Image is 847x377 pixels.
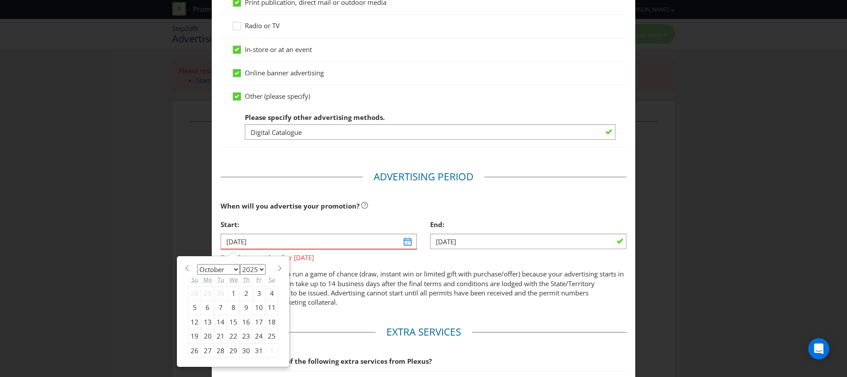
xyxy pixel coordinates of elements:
[269,276,275,284] abbr: Saturday
[253,301,266,315] div: 10
[191,276,198,284] abbr: Sunday
[214,301,227,315] div: 7
[201,286,214,300] div: 29
[227,329,240,343] div: 22
[266,301,278,315] div: 11
[245,68,324,77] span: Online banner advertising
[375,325,472,339] legend: Extra Services
[188,286,201,300] div: 28
[188,315,201,329] div: 12
[221,250,417,262] span: Start date must be after [DATE]
[240,286,253,300] div: 2
[214,329,227,343] div: 21
[227,343,240,358] div: 29
[203,276,212,284] abbr: Monday
[266,343,278,358] div: 1
[201,315,214,329] div: 13
[217,276,224,284] abbr: Tuesday
[221,202,360,210] span: When will you advertise your promotion?
[256,276,262,284] abbr: Friday
[245,113,385,122] span: Please specify other advertising methods.
[253,329,266,343] div: 24
[430,216,626,234] div: End:
[214,343,227,358] div: 28
[221,216,417,234] div: Start:
[808,338,829,359] div: Open Intercom Messenger
[430,234,626,249] input: DD/MM/YY
[221,234,417,249] input: DD/MM/YY
[188,329,201,343] div: 19
[201,329,214,343] div: 20
[221,269,626,307] p: You may not be able to run a game of chance (draw, instant win or limited gift with purchase/offe...
[227,301,240,315] div: 8
[188,343,201,358] div: 26
[201,301,214,315] div: 6
[253,315,266,329] div: 17
[214,315,227,329] div: 14
[253,286,266,300] div: 3
[245,45,312,54] span: In-store or at an event
[214,286,227,300] div: 30
[227,315,240,329] div: 15
[266,286,278,300] div: 4
[243,276,250,284] abbr: Thursday
[240,315,253,329] div: 16
[221,357,432,366] span: Would you like any of the following extra services from Plexus?
[188,301,201,315] div: 5
[229,276,238,284] abbr: Wednesday
[240,329,253,343] div: 23
[245,92,310,101] span: Other (please specify)
[245,21,280,30] span: Radio or TV
[253,343,266,358] div: 31
[201,343,214,358] div: 27
[363,170,484,184] legend: Advertising Period
[240,343,253,358] div: 30
[240,301,253,315] div: 9
[266,315,278,329] div: 18
[266,329,278,343] div: 25
[227,286,240,300] div: 1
